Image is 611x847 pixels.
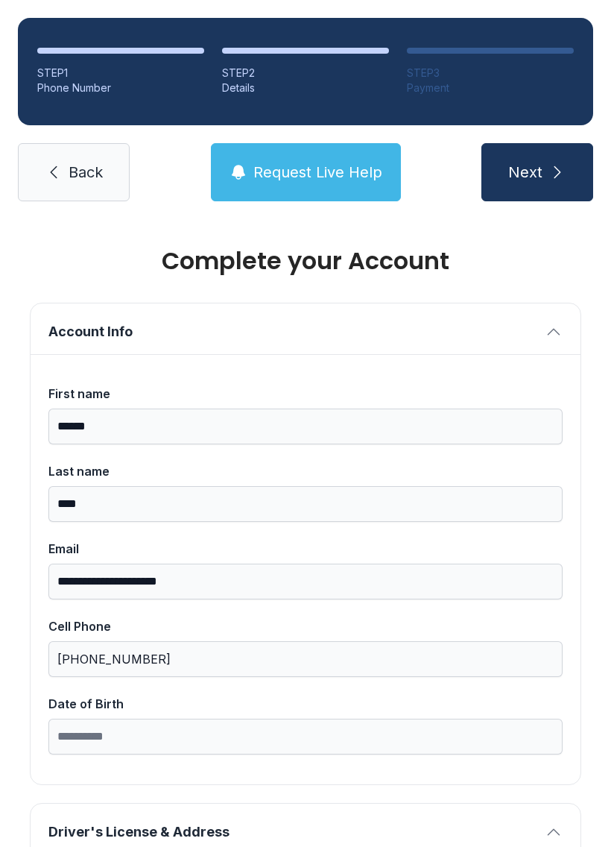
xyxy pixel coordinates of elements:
[48,822,539,843] span: Driver's License & Address
[222,81,389,95] div: Details
[37,66,204,81] div: STEP 1
[48,540,563,558] div: Email
[508,162,542,183] span: Next
[48,695,563,713] div: Date of Birth
[48,409,563,444] input: First name
[48,564,563,599] input: Email
[69,162,103,183] span: Back
[37,81,204,95] div: Phone Number
[48,641,563,677] input: Cell Phone
[407,66,574,81] div: STEP 3
[48,486,563,522] input: Last name
[48,719,563,755] input: Date of Birth
[48,462,563,480] div: Last name
[48,617,563,635] div: Cell Phone
[30,249,581,273] h1: Complete your Account
[48,385,563,403] div: First name
[407,81,574,95] div: Payment
[48,321,539,342] span: Account Info
[31,303,580,354] button: Account Info
[222,66,389,81] div: STEP 2
[253,162,382,183] span: Request Live Help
